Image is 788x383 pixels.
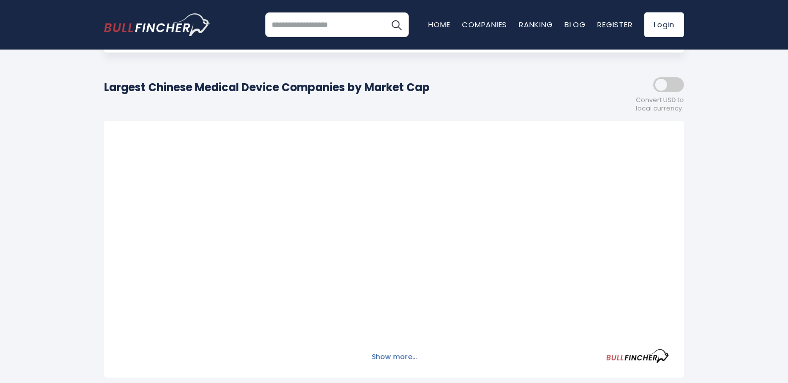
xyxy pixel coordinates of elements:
a: Home [428,19,450,30]
a: Companies [462,19,507,30]
button: Show more... [366,349,423,365]
button: Search [384,12,409,37]
a: Blog [564,19,585,30]
a: Register [597,19,632,30]
a: Login [644,12,684,37]
a: Go to homepage [104,13,211,36]
img: bullfincher logo [104,13,211,36]
h1: Largest Chinese Medical Device Companies by Market Cap [104,79,430,96]
a: Ranking [519,19,553,30]
span: Convert USD to local currency [636,96,684,113]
